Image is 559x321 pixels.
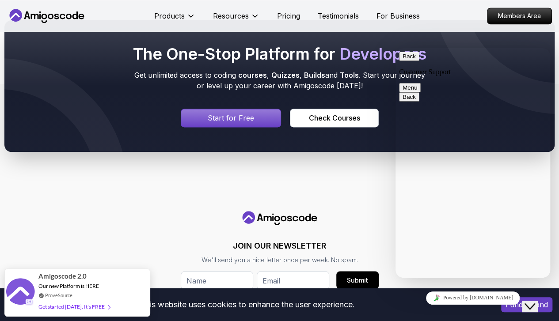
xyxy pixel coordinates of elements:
div: Check Courses [308,113,360,123]
input: Email [257,271,329,290]
div: Get started [DATE]. It's FREE [38,302,110,312]
a: Pricing [277,11,300,21]
a: For Business [376,11,420,21]
h3: JOIN OUR NEWSLETTER [181,239,379,252]
a: Members Area [487,8,552,24]
iframe: chat widget [395,288,550,308]
span: courses [238,71,267,79]
iframe: chat widget [395,48,550,278]
div: Submit [347,276,368,284]
button: Check Courses [290,109,378,127]
button: Resources [213,11,259,28]
p: Start for Free [208,113,254,123]
iframe: chat widget [522,286,550,312]
a: Testimonials [318,11,359,21]
a: Courses page [290,109,378,127]
img: provesource social proof notification image [6,278,35,307]
h2: The One-Stop Platform for [131,45,428,63]
span: Tools [340,71,359,79]
a: Signin page [181,109,281,127]
span: Our new Platform is HERE [38,283,99,289]
button: Products [154,11,195,28]
span: Quizzes [271,71,300,79]
a: ProveSource [45,291,72,299]
p: Members Area [487,8,551,24]
p: Get unlimited access to coding , , and . Start your journey or level up your career with Amigosco... [131,70,428,91]
div: This website uses cookies to enhance the user experience. [7,295,488,314]
span: Amigoscode 2.0 [38,271,87,281]
p: Resources [213,11,249,21]
p: We'll send you a nice letter once per week. No spam. [181,255,379,264]
button: Submit [336,271,379,289]
span: Builds [304,71,325,79]
input: Name [181,271,253,290]
span: Developers [339,44,426,64]
p: Products [154,11,185,21]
